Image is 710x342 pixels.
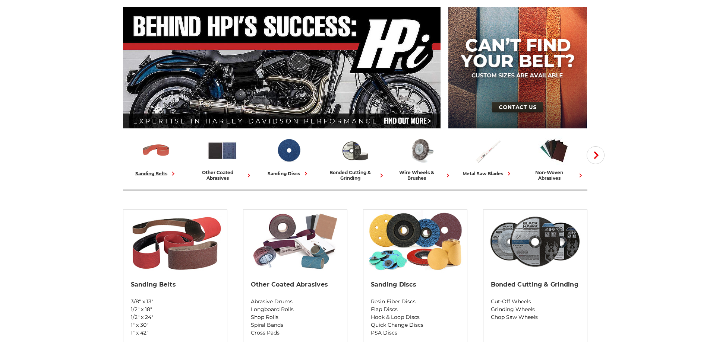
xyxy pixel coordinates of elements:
div: non-woven abrasives [524,170,584,181]
button: Next [587,146,605,164]
a: Resin Fiber Discs [371,298,460,306]
h2: Sanding Belts [131,281,220,288]
img: Sanding Belts [127,210,223,273]
a: Flap Discs [371,306,460,313]
img: Bonded Cutting & Grinding [340,135,370,166]
a: 1/2" x 18" [131,306,220,313]
img: promo banner for custom belts. [448,7,587,128]
a: Longboard Rolls [251,306,340,313]
img: Bonded Cutting & Grinding [487,210,583,273]
a: Shop Rolls [251,313,340,321]
h2: Bonded Cutting & Grinding [491,281,580,288]
img: Sanding Discs [367,210,463,273]
a: Hook & Loop Discs [371,313,460,321]
a: Chop Saw Wheels [491,313,580,321]
a: 1/2" x 24" [131,313,220,321]
a: Grinding Wheels [491,306,580,313]
a: metal saw blades [458,135,518,178]
div: sanding belts [135,170,177,178]
a: 1" x 42" [131,329,220,337]
img: Non-woven Abrasives [539,135,569,166]
img: Other Coated Abrasives [207,135,238,166]
img: Other Coated Abrasives [247,210,343,273]
a: Abrasive Drums [251,298,340,306]
a: 1" x 30" [131,321,220,329]
div: wire wheels & brushes [391,170,452,181]
img: Metal Saw Blades [472,135,503,166]
div: other coated abrasives [192,170,253,181]
a: Quick Change Discs [371,321,460,329]
a: PSA Discs [371,329,460,337]
a: wire wheels & brushes [391,135,452,181]
a: Spiral Bands [251,321,340,329]
img: Sanding Belts [141,135,171,166]
a: 3/8" x 13" [131,298,220,306]
div: sanding discs [268,170,310,178]
a: sanding belts [126,135,186,178]
a: bonded cutting & grinding [325,135,385,181]
h2: Sanding Discs [371,281,460,288]
h2: Other Coated Abrasives [251,281,340,288]
a: non-woven abrasives [524,135,584,181]
div: metal saw blades [463,170,513,178]
img: Banner for an interview featuring Horsepower Inc who makes Harley performance upgrades featured o... [123,7,441,128]
a: Cut-Off Wheels [491,298,580,306]
div: bonded cutting & grinding [325,170,385,181]
a: sanding discs [259,135,319,178]
img: Sanding Discs [273,135,304,166]
img: Wire Wheels & Brushes [406,135,437,166]
a: Cross Pads [251,329,340,337]
a: other coated abrasives [192,135,253,181]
